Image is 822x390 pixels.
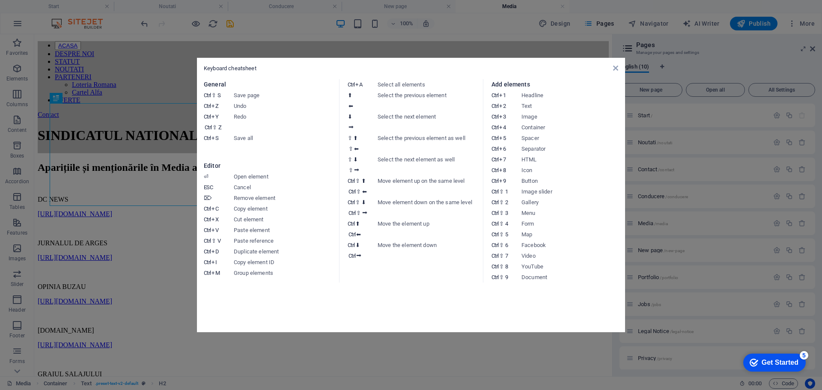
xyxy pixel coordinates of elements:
i: 1 [499,92,506,98]
dd: Save all [234,133,335,143]
dd: Undo [234,101,335,111]
i: Ctrl [204,248,211,255]
dd: Select the next element [378,111,479,133]
div: Get Started 5 items remaining, 0% complete [7,4,69,22]
i: Ctrl [491,113,498,120]
dd: Redo [234,111,335,133]
i: ⇧ [356,188,361,195]
dd: Gallery [521,197,622,208]
i: 6 [505,242,508,248]
i: 5 [505,231,508,238]
i: ⇧ [348,146,353,152]
i: Ctrl [204,135,211,141]
dd: Select the next element as well [378,154,479,176]
i: Ctrl [491,103,498,109]
i: 2 [505,199,508,205]
i: Ctrl [348,253,355,259]
dd: Map [521,229,622,240]
i: ⇧ [499,253,504,259]
dd: Move element up on the same level [378,176,479,197]
i: ⏎ [204,173,208,180]
i: ⬇ [348,113,352,120]
i: ⇧ [211,92,216,98]
i: Ctrl [491,242,498,248]
i: ⮕ [362,210,368,216]
i: X [211,216,218,223]
dd: Copy element [234,203,335,214]
div: Get Started [25,9,62,17]
i: ⌦ [204,195,211,201]
i: ⇧ [212,124,217,131]
i: ⇧ [348,135,352,141]
i: Ctrl [491,178,498,184]
dd: Facebook [521,240,622,250]
i: Ctrl [491,124,498,131]
i: ESC [204,184,213,191]
dd: Group elements [234,268,335,278]
dd: Text [521,101,622,111]
i: I [211,259,217,265]
i: 9 [499,178,506,184]
dd: Move the element up [378,218,479,240]
i: C [211,205,218,212]
i: ⬇ [355,242,360,248]
i: ⬆ [355,220,360,227]
i: S [217,92,220,98]
dd: Spacer [521,133,622,143]
dd: Image slider [521,186,622,197]
i: ⇧ [499,274,504,280]
i: Ctrl [204,113,211,120]
i: Ctrl [204,227,211,233]
i: Ctrl [204,238,211,244]
i: 3 [505,210,508,216]
dd: YouTube [521,261,622,272]
i: Ctrl [491,188,498,195]
i: Ctrl [348,188,355,195]
i: ⬆ [353,135,358,141]
i: 6 [499,146,506,152]
dd: Form [521,218,622,229]
dd: Copy element ID [234,257,335,268]
i: Ctrl [204,216,211,223]
dd: Paste element [234,225,335,235]
dd: Save page [234,90,335,101]
i: ⬅ [362,188,367,195]
i: Ctrl [348,231,355,238]
i: Ctrl [491,263,498,270]
i: 1 [505,188,508,195]
dd: Move element down on the same level [378,197,479,218]
i: 3 [499,113,506,120]
i: Ctrl [204,103,211,109]
i: S [211,135,218,141]
dd: Remove element [234,193,335,203]
i: 8 [499,167,506,173]
i: ⬆ [348,92,352,98]
dd: Video [521,250,622,261]
i: ⇧ [211,238,216,244]
i: Ctrl [348,242,354,248]
i: 8 [505,263,508,270]
i: ⮕ [354,167,360,173]
i: ⬇ [361,199,366,205]
i: A [355,81,362,88]
h3: Add elements [491,79,618,90]
i: Ctrl [491,146,498,152]
i: Ctrl [348,220,354,227]
i: 9 [505,274,508,280]
dd: Select the previous element as well [378,133,479,154]
dd: Cancel [234,182,335,193]
i: Ctrl [348,81,354,88]
i: Ctrl [491,92,498,98]
i: V [211,227,218,233]
i: ⇧ [355,199,360,205]
dd: Document [521,272,622,283]
i: ⇧ [499,220,504,227]
i: ⬅ [354,146,359,152]
i: ⬆ [361,178,366,184]
dd: Headline [521,90,622,101]
dd: Separator [521,143,622,154]
i: Ctrl [204,92,211,98]
i: Ctrl [348,178,354,184]
i: Ctrl [491,220,498,227]
i: Ctrl [205,124,211,131]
